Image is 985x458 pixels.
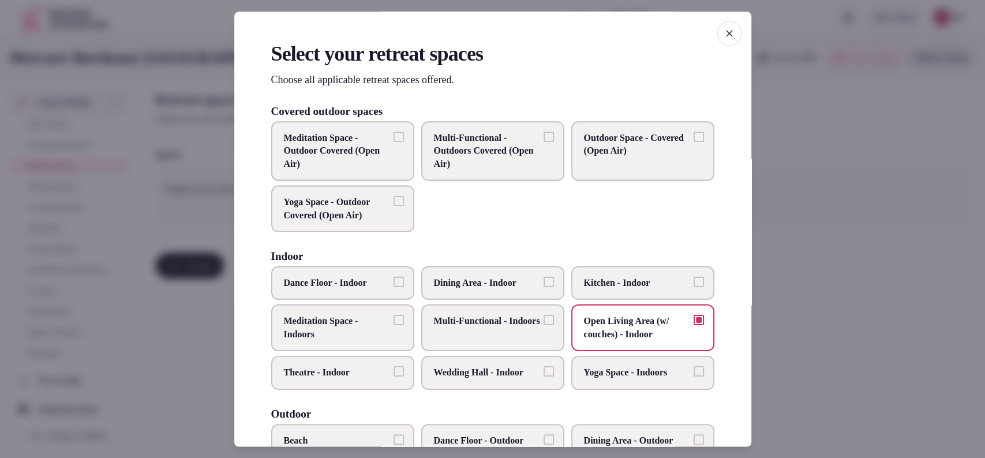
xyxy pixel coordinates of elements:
span: Meditation Space - Indoors [284,315,390,341]
span: Theatre - Indoor [284,367,390,379]
h3: Covered outdoor spaces [271,106,383,117]
button: Multi-Functional - Outdoors Covered (Open Air) [544,132,554,142]
span: Dance Floor - Indoor [284,277,390,289]
button: Kitchen - Indoor [694,277,704,287]
h2: Select your retreat spaces [271,39,714,68]
span: Dining Area - Indoor [434,277,540,289]
button: Outdoor Space - Covered (Open Air) [694,132,704,142]
h3: Outdoor [271,408,312,419]
span: Kitchen - Indoor [584,277,690,289]
button: Multi-Functional - Indoors [544,315,554,326]
button: Theatre - Indoor [394,367,404,377]
button: Beach [394,434,404,445]
span: Beach [284,434,390,447]
button: Wedding Hall - Indoor [544,367,554,377]
span: Outdoor Space - Covered (Open Air) [584,132,690,158]
span: Dance Floor - Outdoor [434,434,540,447]
button: Meditation Space - Indoors [394,315,404,326]
span: Open Living Area (w/ couches) - Indoor [584,315,690,341]
span: Multi-Functional - Indoors [434,315,540,328]
span: Dining Area - Outdoor [584,434,690,447]
button: Dance Floor - Outdoor [544,434,554,445]
button: Dance Floor - Indoor [394,277,404,287]
p: Choose all applicable retreat spaces offered. [271,73,714,87]
button: Meditation Space - Outdoor Covered (Open Air) [394,132,404,142]
button: Yoga Space - Outdoor Covered (Open Air) [394,196,404,207]
span: Yoga Space - Indoors [584,367,690,379]
button: Dining Area - Outdoor [694,434,704,445]
span: Wedding Hall - Indoor [434,367,540,379]
h3: Indoor [271,251,304,262]
button: Open Living Area (w/ couches) - Indoor [694,315,704,326]
span: Yoga Space - Outdoor Covered (Open Air) [284,196,390,222]
span: Meditation Space - Outdoor Covered (Open Air) [284,132,390,170]
span: Multi-Functional - Outdoors Covered (Open Air) [434,132,540,170]
button: Dining Area - Indoor [544,277,554,287]
button: Yoga Space - Indoors [694,367,704,377]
